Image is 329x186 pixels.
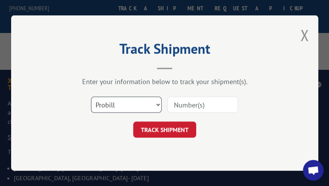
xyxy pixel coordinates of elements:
button: TRACK SHIPMENT [133,122,196,138]
div: Enter your information below to track your shipment(s). [50,77,280,86]
button: Close modal [300,25,309,45]
input: Number(s) [167,97,238,113]
a: Open chat [303,160,324,181]
h2: Track Shipment [50,43,280,58]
